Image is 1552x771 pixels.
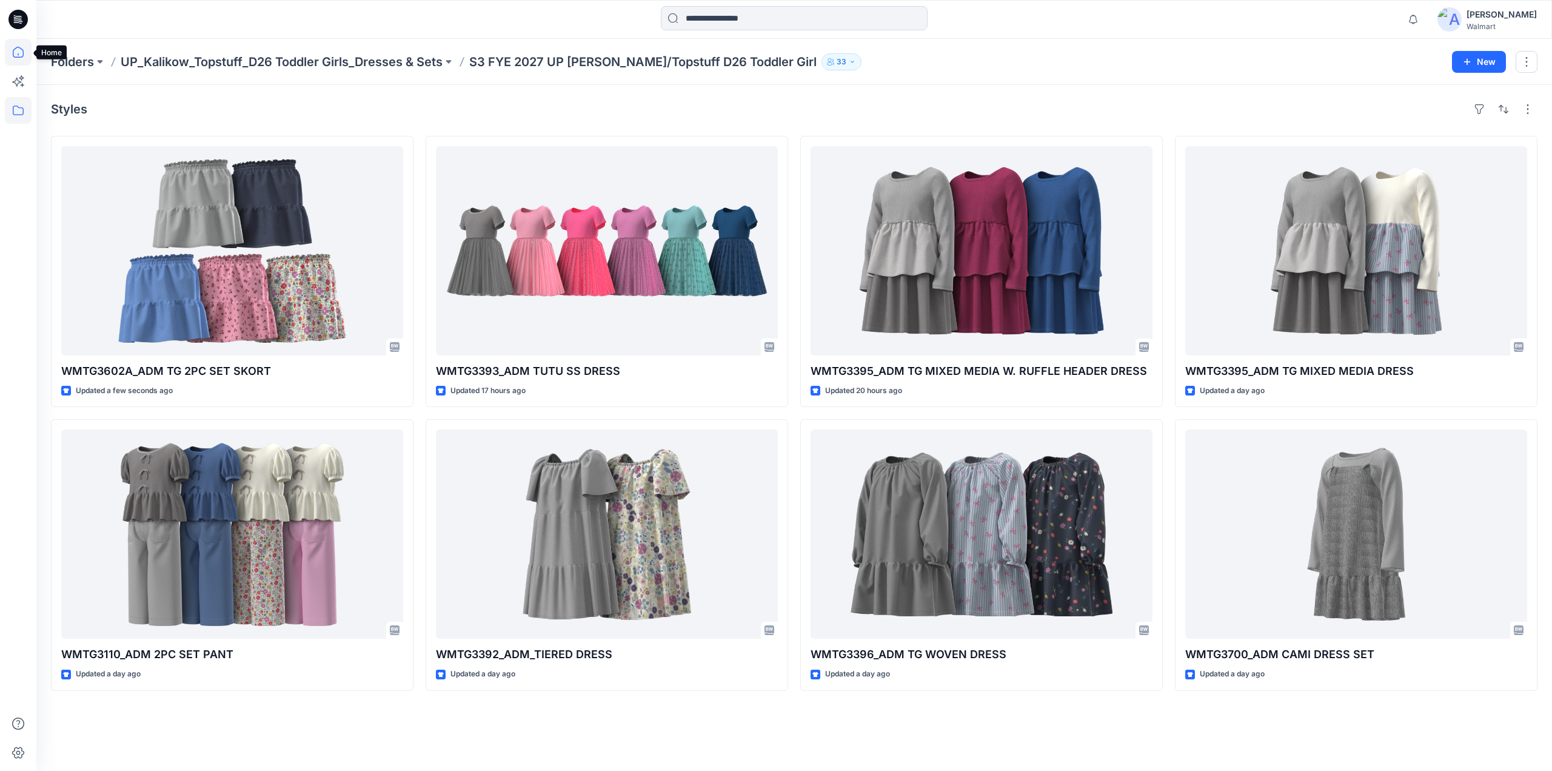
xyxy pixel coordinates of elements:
[436,429,778,639] a: WMTG3392_ADM_TIERED DRESS
[825,385,902,397] p: Updated 20 hours ago
[1185,646,1527,663] p: WMTG3700_ADM CAMI DRESS SET
[1452,51,1506,73] button: New
[1467,7,1537,22] div: [PERSON_NAME]
[51,102,87,116] h4: Styles
[76,668,141,681] p: Updated a day ago
[436,146,778,355] a: WMTG3393_ADM TUTU SS DRESS
[825,668,890,681] p: Updated a day ago
[436,363,778,380] p: WMTG3393_ADM TUTU SS DRESS
[811,146,1152,355] a: WMTG3395_ADM TG MIXED MEDIA W. RUFFLE HEADER DRESS
[821,53,861,70] button: 33
[1185,429,1527,639] a: WMTG3700_ADM CAMI DRESS SET
[61,146,403,355] a: WMTG3602A_ADM TG 2PC SET SKORT
[61,363,403,380] p: WMTG3602A_ADM TG 2PC SET SKORT
[1200,668,1265,681] p: Updated a day ago
[51,53,94,70] a: Folders
[837,55,846,69] p: 33
[450,385,526,397] p: Updated 17 hours ago
[1437,7,1462,32] img: avatar
[469,53,817,70] p: S3 FYE 2027 UP [PERSON_NAME]/Topstuff D26 Toddler Girl
[1185,363,1527,380] p: WMTG3395_ADM TG MIXED MEDIA DRESS
[1467,22,1537,31] div: Walmart
[1200,385,1265,397] p: Updated a day ago
[811,646,1152,663] p: WMTG3396_ADM TG WOVEN DRESS
[811,363,1152,380] p: WMTG3395_ADM TG MIXED MEDIA W. RUFFLE HEADER DRESS
[811,429,1152,639] a: WMTG3396_ADM TG WOVEN DRESS
[450,668,515,681] p: Updated a day ago
[61,429,403,639] a: WMTG3110_ADM 2PC SET PANT
[76,385,173,397] p: Updated a few seconds ago
[61,646,403,663] p: WMTG3110_ADM 2PC SET PANT
[121,53,443,70] a: UP_Kalikow_Topstuff_D26 Toddler Girls_Dresses & Sets
[1185,146,1527,355] a: WMTG3395_ADM TG MIXED MEDIA DRESS
[436,646,778,663] p: WMTG3392_ADM_TIERED DRESS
